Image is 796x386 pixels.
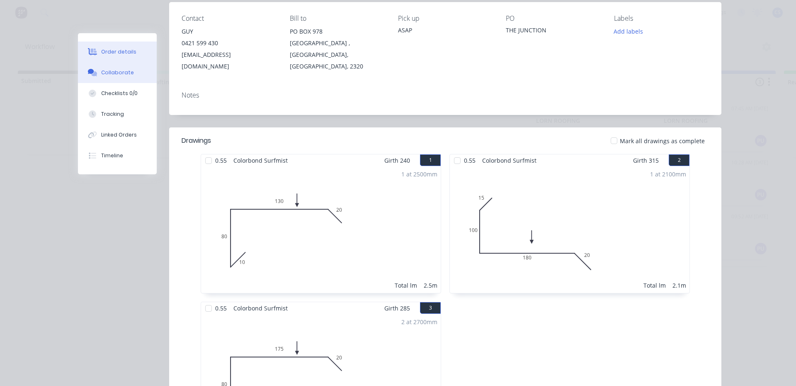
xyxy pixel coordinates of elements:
[424,281,437,290] div: 2.5m
[78,42,157,62] button: Order details
[384,302,410,314] span: Girth 285
[290,26,385,37] div: PO BOX 978
[450,166,689,293] div: 015100180201 at 2100mmTotal lm2.1m
[401,318,437,326] div: 2 at 2700mm
[669,154,689,166] button: 2
[78,62,157,83] button: Collaborate
[420,302,441,314] button: 3
[461,154,479,166] span: 0.55
[78,83,157,104] button: Checklists 0/0
[212,302,230,314] span: 0.55
[479,154,540,166] span: Colorbond Surfmist
[395,281,417,290] div: Total lm
[182,15,277,22] div: Contact
[78,145,157,166] button: Timeline
[614,15,709,22] div: Labels
[643,281,666,290] div: Total lm
[212,154,230,166] span: 0.55
[290,37,385,72] div: [GEOGRAPHIC_DATA] , [GEOGRAPHIC_DATA], [GEOGRAPHIC_DATA], 2320
[633,154,659,166] span: Girth 315
[201,166,441,293] div: 01080130201 at 2500mmTotal lm2.5m
[101,69,134,76] div: Collaborate
[398,26,493,34] div: ASAP
[78,125,157,145] button: Linked Orders
[230,302,291,314] span: Colorbond Surfmist
[609,26,648,37] button: Add labels
[101,131,137,139] div: Linked Orders
[182,136,211,146] div: Drawings
[101,152,123,159] div: Timeline
[230,154,291,166] span: Colorbond Surfmist
[182,37,277,49] div: 0421 599 430
[384,154,410,166] span: Girth 240
[506,26,601,37] div: THE JUNCTION
[101,110,124,118] div: Tracking
[290,26,385,72] div: PO BOX 978[GEOGRAPHIC_DATA] , [GEOGRAPHIC_DATA], [GEOGRAPHIC_DATA], 2320
[620,137,705,145] span: Mark all drawings as complete
[420,154,441,166] button: 1
[290,15,385,22] div: Bill to
[182,26,277,72] div: GUY0421 599 430[EMAIL_ADDRESS][DOMAIN_NAME]
[78,104,157,125] button: Tracking
[101,90,138,97] div: Checklists 0/0
[650,170,686,178] div: 1 at 2100mm
[182,26,277,37] div: GUY
[672,281,686,290] div: 2.1m
[401,170,437,178] div: 1 at 2500mm
[101,48,136,56] div: Order details
[506,15,601,22] div: PO
[398,15,493,22] div: Pick up
[182,49,277,72] div: [EMAIL_ADDRESS][DOMAIN_NAME]
[182,91,709,99] div: Notes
